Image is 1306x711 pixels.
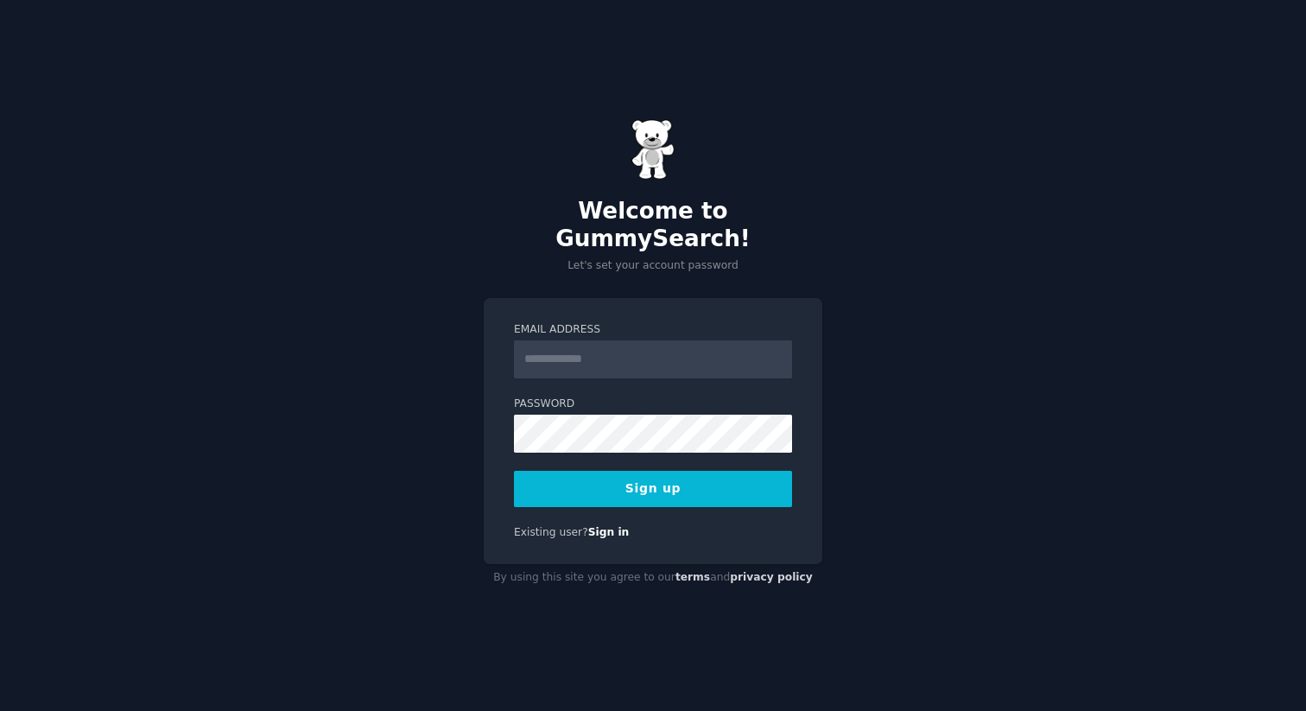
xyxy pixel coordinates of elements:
label: Password [514,397,792,412]
a: Sign in [588,526,630,538]
button: Sign up [514,471,792,507]
p: Let's set your account password [484,258,822,274]
label: Email Address [514,322,792,338]
img: Gummy Bear [631,119,675,180]
h2: Welcome to GummySearch! [484,198,822,252]
a: privacy policy [730,571,813,583]
a: terms [675,571,710,583]
span: Existing user? [514,526,588,538]
div: By using this site you agree to our and [484,564,822,592]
